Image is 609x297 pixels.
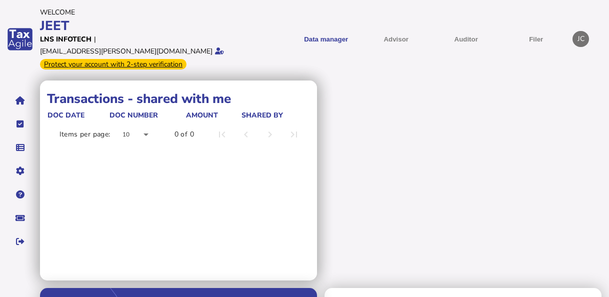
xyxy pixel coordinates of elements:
div: | [94,34,96,44]
div: shared by [241,110,308,120]
div: 0 of 0 [174,129,194,139]
h1: Transactions - shared with me [47,90,310,107]
button: Shows a dropdown of Data manager options [294,27,357,51]
button: Help pages [9,184,30,205]
div: doc date [47,110,84,120]
button: Tasks [9,113,30,134]
div: Items per page: [59,129,110,139]
div: doc number [109,110,158,120]
div: shared by [241,110,283,120]
div: doc date [47,110,108,120]
button: Shows a dropdown of VAT Advisor options [364,27,427,51]
i: Email verified [215,47,224,54]
div: LNS INFOTECH [40,34,91,44]
button: Data manager [9,137,30,158]
button: Auditor [434,27,497,51]
menu: navigate products [274,27,567,51]
button: Manage settings [9,160,30,181]
div: Welcome [40,7,269,17]
div: doc number [109,110,185,120]
button: Filer [504,27,567,51]
div: JEET [40,17,269,34]
button: Raise a support ticket [9,207,30,228]
i: Data manager [16,147,24,148]
button: Sign out [9,231,30,252]
div: From Oct 1, 2025, 2-step verification will be required to login. Set it up now... [40,59,186,69]
div: [EMAIL_ADDRESS][PERSON_NAME][DOMAIN_NAME] [40,46,212,56]
div: Profile settings [572,31,589,47]
div: Amount [186,110,240,120]
div: Amount [186,110,218,120]
button: Home [9,90,30,111]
